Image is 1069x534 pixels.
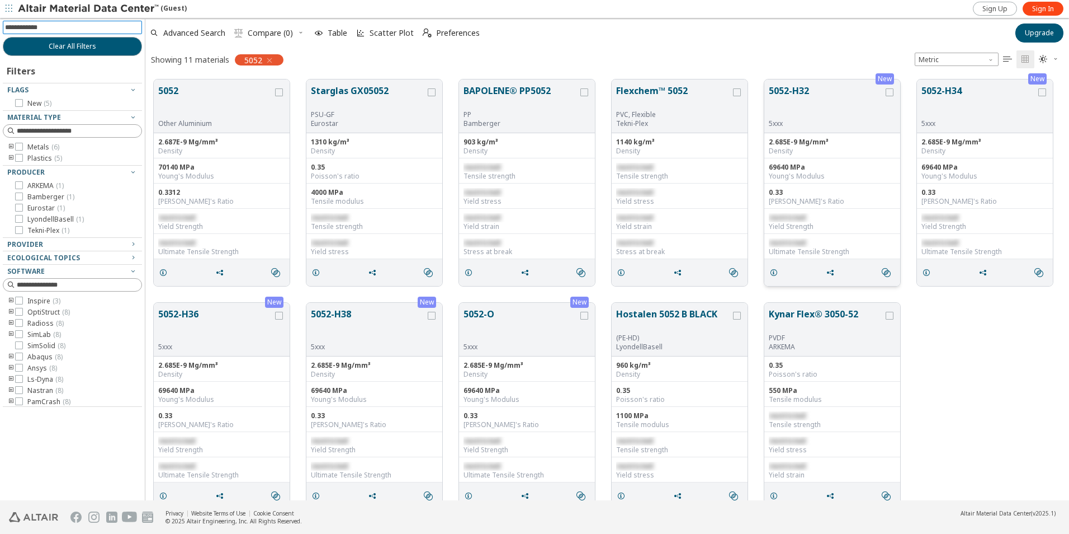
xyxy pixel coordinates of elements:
span: restricted [158,461,195,471]
button: Similar search [724,485,748,507]
button: Details [764,261,788,284]
i:  [882,491,891,500]
span: Inspire [27,297,60,306]
div: Tensile modulus [616,420,743,429]
p: Eurostar [311,119,425,128]
button: Details [612,261,635,284]
button: Similar search [877,261,900,284]
div: 960 kg/m³ [616,361,743,370]
span: restricted [616,213,653,222]
div: Stress at break [616,247,743,256]
span: Compare (0) [248,29,293,37]
span: ARKEMA [27,181,64,190]
div: 5xxx [158,343,273,352]
span: restricted [616,238,653,247]
i:  [1021,55,1030,64]
div: Tensile modulus [311,197,438,206]
img: Altair Material Data Center [18,3,160,15]
button: Clear All Filters [3,37,142,56]
span: restricted [463,436,500,446]
div: PVC, Flexible [616,110,731,119]
button: Theme [1034,50,1063,68]
div: PVDF [769,334,883,343]
div: Yield strain [616,222,743,231]
span: restricted [921,213,958,222]
button: Flexchem™ 5052 [616,84,731,110]
div: 1100 MPa [616,411,743,420]
i: toogle group [7,143,15,152]
div: Density [158,370,285,379]
div: 0.33 [463,411,590,420]
button: Similar search [724,261,748,284]
div: [PERSON_NAME]'s Ratio [158,420,285,429]
img: Altair Engineering [9,512,58,522]
button: Similar search [877,485,900,507]
button: 5052-H36 [158,307,273,343]
div: Young's Modulus [158,172,285,181]
div: Tensile strength [769,420,896,429]
div: (PE-HD) [616,334,731,343]
i:  [729,491,738,500]
div: 2.685E-9 Mg/mm³ [463,361,590,370]
div: 0.33 [921,188,1048,197]
button: Details [306,261,330,284]
span: SimSolid [27,341,65,350]
a: Sign In [1023,2,1063,16]
button: Share [973,261,997,284]
button: Details [306,485,330,507]
span: restricted [769,436,806,446]
div: Yield strain [463,222,590,231]
button: Similar search [266,261,290,284]
span: Ansys [27,364,57,373]
div: grid [145,71,1069,500]
span: ( 8 ) [55,386,63,395]
div: Tensile strength [616,172,743,181]
i:  [576,491,585,500]
i:  [1003,55,1012,64]
span: Ecological Topics [7,253,80,263]
div: 69640 MPa [463,386,590,395]
span: restricted [463,188,500,197]
div: 70140 MPa [158,163,285,172]
div: Ultimate Tensile Strength [158,247,285,256]
button: Tile View [1016,50,1034,68]
div: © 2025 Altair Engineering, Inc. All Rights Reserved. [165,517,302,525]
span: Abaqus [27,353,63,362]
span: Advanced Search [163,29,225,37]
i:  [576,268,585,277]
button: Hostalen 5052 B BLACK [616,307,731,334]
span: ( 8 ) [55,352,63,362]
span: 5052 [244,55,262,65]
div: 0.3312 [158,188,285,197]
div: 0.33 [769,188,896,197]
button: Software [3,265,142,278]
button: Material Type [3,111,142,124]
button: Share [821,485,844,507]
div: Density [463,147,590,156]
div: Yield stress [311,247,438,256]
i: toogle group [7,397,15,406]
span: ( 1 ) [76,214,84,224]
span: restricted [311,461,348,471]
a: Sign Up [973,2,1017,16]
span: Eurostar [27,204,65,213]
span: Radioss [27,319,64,328]
div: PSU-GF [311,110,425,119]
div: [PERSON_NAME]'s Ratio [769,197,896,206]
button: Similar search [419,261,442,284]
div: Poisson's ratio [311,172,438,181]
button: Upgrade [1015,24,1063,43]
button: Similar search [571,485,595,507]
div: 2.685E-9 Mg/mm³ [311,361,438,370]
i:  [424,491,433,500]
span: restricted [311,213,348,222]
a: Website Terms of Use [191,509,245,517]
button: 5052-H34 [921,84,1036,119]
div: New [876,73,894,85]
div: 550 MPa [769,386,896,395]
span: LyondellBasell [27,215,84,224]
button: Similar search [571,261,595,284]
span: Provider [7,240,43,249]
span: ( 8 ) [53,330,61,339]
i:  [729,268,738,277]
